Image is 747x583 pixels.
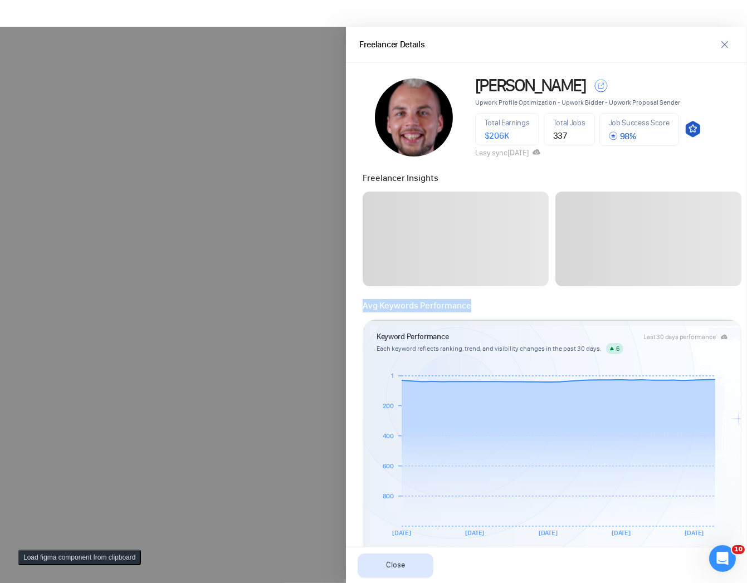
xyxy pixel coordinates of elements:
[383,492,394,500] tspan: 800
[539,529,558,537] tspan: [DATE]
[683,120,701,138] img: top_rated
[553,130,568,141] span: 337
[709,545,736,572] iframe: Intercom live chat
[465,529,484,537] tspan: [DATE]
[485,118,530,128] span: Total Earnings
[612,529,631,537] tspan: [DATE]
[643,334,715,340] div: Last 30 days performance
[609,118,670,128] span: Job Success Score
[475,148,540,158] span: Lasy sync [DATE]
[609,131,636,141] span: 98 %
[386,559,405,571] span: Close
[475,99,680,106] span: Upwork Profile Optimization - Upwork Bidder - Upwork Proposal Sender
[358,553,433,577] button: Close
[375,79,453,156] img: c10GBoLTXSPpA_GbOW6Asz6ezzq94sh5Qpa9HzqRBbZM5X61F0yulIkAfLUkUaRz18
[685,529,704,537] tspan: [DATE]
[732,545,745,554] span: 10
[616,345,620,352] span: 6
[553,118,585,128] span: Total Jobs
[485,130,509,141] span: $ 206K
[383,462,394,470] tspan: 600
[363,300,471,311] span: Avg Keywords Performance
[716,36,734,53] button: close
[392,529,411,537] tspan: [DATE]
[377,343,728,354] article: Each keyword reflects ranking, trend, and visibility changes in the past 30 days.
[475,76,701,95] a: [PERSON_NAME]
[377,331,448,343] article: Keyword Performance
[363,173,438,183] span: Freelancer Insights
[359,38,425,52] div: Freelancer Details
[475,76,585,95] span: [PERSON_NAME]
[383,402,394,410] tspan: 200
[391,372,394,380] tspan: 1
[716,40,733,49] span: close
[383,432,394,440] tspan: 400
